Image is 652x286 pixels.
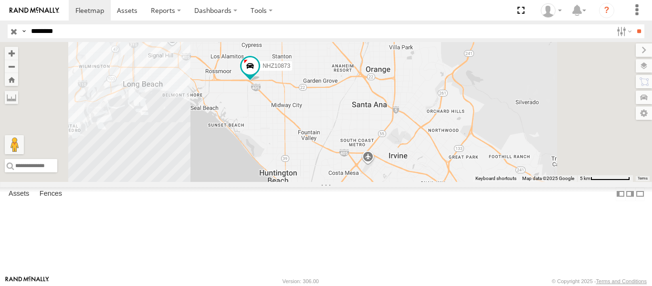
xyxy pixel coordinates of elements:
button: Map scale: 5 km per 79 pixels [577,175,633,182]
button: Drag Pegman onto the map to open Street View [5,135,24,154]
div: Zulema McIntosch [537,3,565,18]
div: © Copyright 2025 - [552,278,647,284]
button: Keyboard shortcuts [475,175,516,182]
i: ? [599,3,614,18]
a: Terms (opens in new tab) [638,177,648,180]
span: Map data ©2025 Google [522,176,574,181]
label: Map Settings [636,106,652,120]
label: Measure [5,91,18,104]
label: Hide Summary Table [635,187,645,201]
label: Assets [4,187,34,201]
label: Dock Summary Table to the Left [616,187,625,201]
div: Version: 306.00 [283,278,319,284]
a: Visit our Website [5,276,49,286]
span: 5 km [580,176,590,181]
button: Zoom in [5,47,18,60]
label: Search Filter Options [613,24,633,38]
a: Terms and Conditions [596,278,647,284]
img: rand-logo.svg [10,7,59,14]
label: Search Query [20,24,28,38]
button: Zoom Home [5,73,18,86]
span: NHZ10873 [263,63,290,69]
label: Dock Summary Table to the Right [625,187,635,201]
button: Zoom out [5,60,18,73]
label: Fences [35,187,67,201]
